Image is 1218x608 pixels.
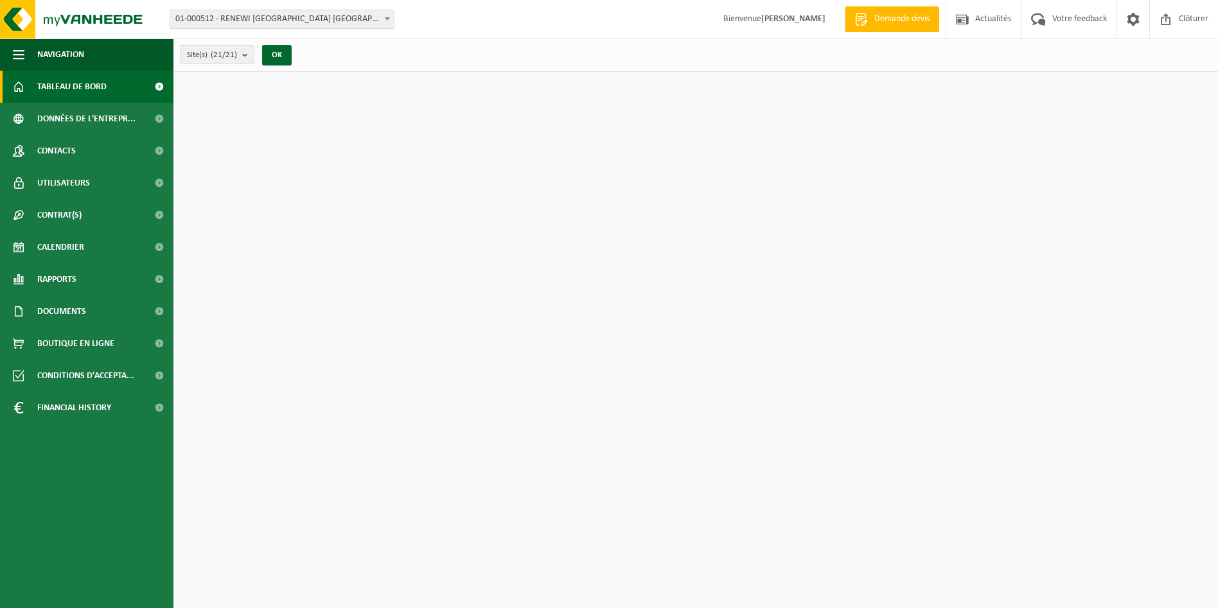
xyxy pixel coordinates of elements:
[37,39,84,71] span: Navigation
[871,13,933,26] span: Demande devis
[37,295,86,327] span: Documents
[180,45,254,64] button: Site(s)(21/21)
[845,6,939,32] a: Demande devis
[37,103,136,135] span: Données de l'entrepr...
[37,199,82,231] span: Contrat(s)
[37,327,114,360] span: Boutique en ligne
[170,10,394,28] span: 01-000512 - RENEWI BELGIUM NV - LOMMEL
[262,45,292,65] button: OK
[170,10,394,29] span: 01-000512 - RENEWI BELGIUM NV - LOMMEL
[37,71,107,103] span: Tableau de bord
[37,167,90,199] span: Utilisateurs
[761,14,825,24] strong: [PERSON_NAME]
[211,51,237,59] count: (21/21)
[37,263,76,295] span: Rapports
[187,46,237,65] span: Site(s)
[37,392,111,424] span: Financial History
[37,135,76,167] span: Contacts
[37,360,134,392] span: Conditions d'accepta...
[37,231,84,263] span: Calendrier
